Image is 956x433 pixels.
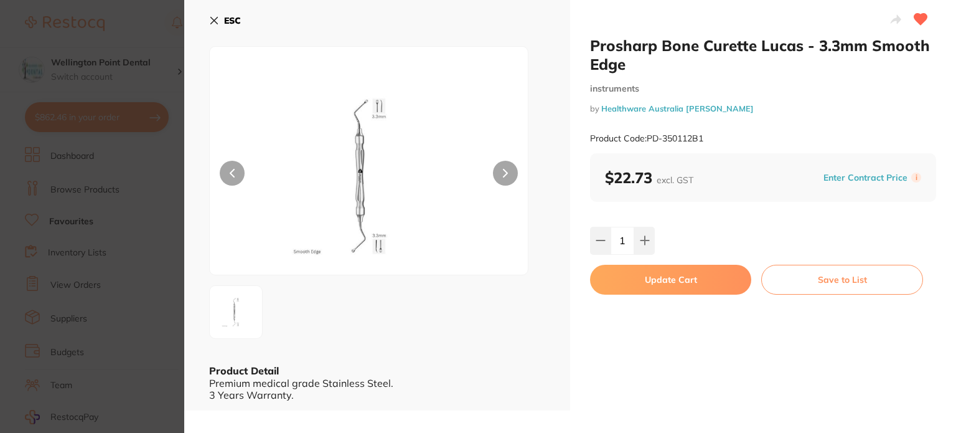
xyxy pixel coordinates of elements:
button: Enter Contract Price [820,172,911,184]
div: Premium medical grade Stainless Steel. 3 Years Warranty. [209,378,545,401]
label: i [911,173,921,183]
a: Healthware Australia [PERSON_NAME] [601,103,754,113]
button: Update Cart [590,265,751,295]
small: instruments [590,83,936,94]
span: excl. GST [657,174,693,186]
button: ESC [209,10,241,31]
small: by [590,104,936,113]
h2: Prosharp Bone Curette Lucas - 3.3mm Smooth Edge [590,36,936,74]
b: $22.73 [605,168,693,187]
b: Product Detail [209,364,279,377]
img: YXRlZC1qcGc [213,290,258,335]
button: Save to List [761,265,923,295]
b: ESC [224,15,241,26]
img: YXRlZC1qcGc [273,78,464,275]
small: Product Code: PD-350112B1 [590,133,703,144]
